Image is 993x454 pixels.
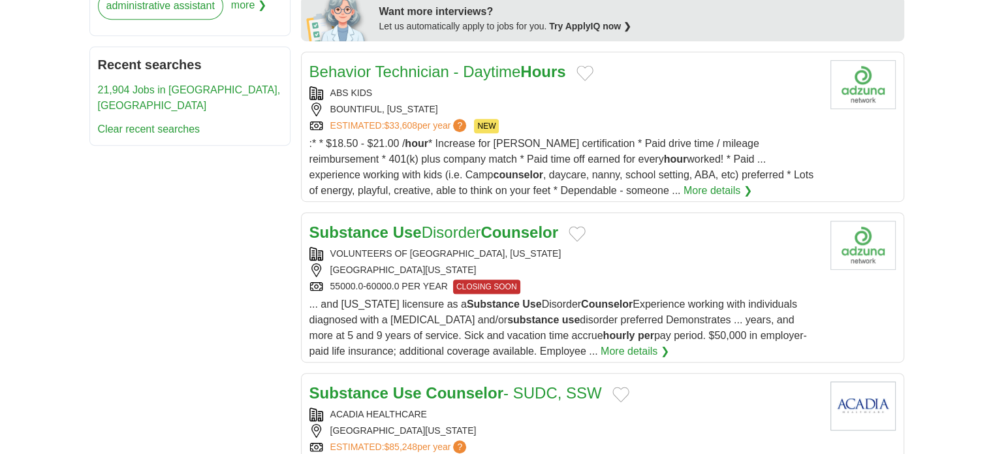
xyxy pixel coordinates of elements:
a: Clear recent searches [98,123,200,135]
strong: Substance [309,223,388,241]
strong: counselor [493,169,543,180]
strong: use [562,314,580,325]
strong: Counselor [481,223,558,241]
strong: per [638,330,654,341]
strong: substance [507,314,559,325]
img: Volunteers Of America Utah logo [830,221,896,270]
a: 21,904 Jobs in [GEOGRAPHIC_DATA], [GEOGRAPHIC_DATA] [98,84,281,111]
span: CLOSING SOON [453,280,520,294]
a: More details ❯ [601,344,669,359]
span: NEW [474,119,499,133]
span: $33,608 [384,120,417,131]
div: Let us automatically apply to jobs for you. [379,20,896,33]
strong: Substance [467,299,520,310]
strong: Use [522,299,541,310]
a: ESTIMATED:$33,608per year? [330,119,469,133]
img: Acadia Healthcare logo [830,381,896,430]
h2: Recent searches [98,55,282,74]
a: Behavior Technician - DaytimeHours [309,63,566,80]
a: Try ApplyIQ now ❯ [549,21,631,31]
strong: hour [664,154,687,165]
div: BOUNTIFUL, [US_STATE] [309,103,820,116]
a: Substance UseDisorderCounselor [309,223,558,241]
strong: Hours [520,63,565,80]
span: ? [453,440,466,453]
button: Add to favorite jobs [569,226,586,242]
button: Add to favorite jobs [576,65,593,81]
span: $85,248 [384,442,417,452]
a: ESTIMATED:$85,248per year? [330,440,469,454]
a: ABS KIDS [330,88,373,98]
strong: Substance [309,384,388,402]
a: VOLUNTEERS OF [GEOGRAPHIC_DATA], [US_STATE] [330,248,561,259]
div: [GEOGRAPHIC_DATA][US_STATE] [309,263,820,277]
span: ... and [US_STATE] licensure as a Disorder Experience working with individuals diagnosed with a [... [309,299,807,357]
a: ACADIA HEALTHCARE [330,409,427,419]
div: 55000.0-60000.0 PER YEAR [309,280,820,294]
strong: Counselor [426,384,503,402]
strong: Use [393,223,422,241]
a: Substance Use Counselor- SUDC, SSW [309,384,602,402]
button: Add to favorite jobs [612,387,629,402]
div: [GEOGRAPHIC_DATA][US_STATE] [309,424,820,438]
strong: Counselor [581,299,633,310]
div: Want more interviews? [379,4,896,20]
span: ? [453,119,466,132]
strong: hour [405,138,428,149]
a: More details ❯ [684,183,752,199]
strong: hourly [603,330,635,341]
span: :* * $18.50 - $21.00 / * Increase for [PERSON_NAME] certification * Paid drive time / mileage rei... [309,138,814,196]
strong: Use [393,384,422,402]
img: ABS Kids logo [830,60,896,109]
